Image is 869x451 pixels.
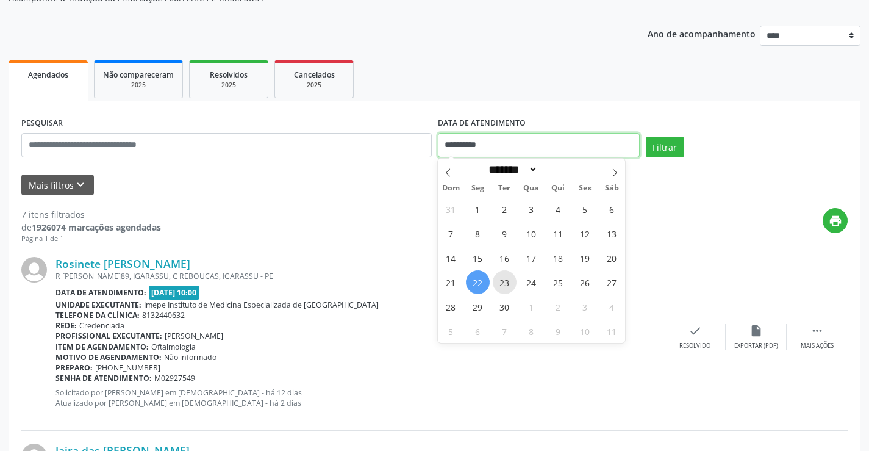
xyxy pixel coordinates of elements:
select: Month [485,163,538,176]
span: Setembro 25, 2025 [546,270,570,294]
span: Setembro 20, 2025 [600,246,624,270]
span: Outubro 3, 2025 [573,295,597,319]
span: Setembro 24, 2025 [520,270,543,294]
span: Outubro 8, 2025 [520,319,543,343]
span: Setembro 28, 2025 [439,295,463,319]
p: Ano de acompanhamento [648,26,756,41]
span: Ter [491,184,518,192]
span: Setembro 5, 2025 [573,197,597,221]
span: [DATE] 10:00 [149,286,200,300]
span: Oftalmologia [151,342,196,352]
div: Mais ações [801,342,834,350]
span: Outubro 4, 2025 [600,295,624,319]
div: 2025 [198,81,259,90]
span: Outubro 2, 2025 [546,295,570,319]
div: 2025 [103,81,174,90]
span: Dom [438,184,465,192]
strong: 1926074 marcações agendadas [32,222,161,233]
span: Setembro 4, 2025 [546,197,570,221]
b: Telefone da clínica: [55,310,140,320]
b: Senha de atendimento: [55,373,152,383]
span: Qua [518,184,545,192]
label: PESQUISAR [21,114,63,133]
span: Setembro 22, 2025 [466,270,490,294]
i: insert_drive_file [749,324,763,337]
span: Setembro 1, 2025 [466,197,490,221]
input: Year [538,163,578,176]
b: Rede: [55,320,77,331]
span: Setembro 14, 2025 [439,246,463,270]
b: Motivo de agendamento: [55,352,162,363]
span: Imepe Instituto de Medicina Especializada de [GEOGRAPHIC_DATA] [144,300,379,310]
span: Setembro 30, 2025 [493,295,517,319]
b: Preparo: [55,363,93,373]
button: Filtrar [646,137,684,157]
span: Setembro 6, 2025 [600,197,624,221]
span: Setembro 11, 2025 [546,222,570,245]
span: Setembro 26, 2025 [573,270,597,294]
span: [PHONE_NUMBER] [95,363,160,373]
span: Setembro 29, 2025 [466,295,490,319]
div: 2025 [284,81,345,90]
span: Setembro 19, 2025 [573,246,597,270]
a: Rosinete [PERSON_NAME] [55,257,190,270]
span: Setembro 16, 2025 [493,246,517,270]
span: Setembro 21, 2025 [439,270,463,294]
span: Sáb [598,184,625,192]
span: Setembro 7, 2025 [439,222,463,245]
div: 7 itens filtrados [21,208,161,221]
span: Outubro 9, 2025 [546,319,570,343]
span: Setembro 9, 2025 [493,222,517,245]
button: print [823,208,848,233]
button: Mais filtroskeyboard_arrow_down [21,175,94,196]
div: Página 1 de 1 [21,234,161,244]
span: Outubro 7, 2025 [493,319,517,343]
span: [PERSON_NAME] [165,331,223,341]
span: Setembro 18, 2025 [546,246,570,270]
span: Sex [571,184,598,192]
span: Setembro 8, 2025 [466,222,490,245]
p: Solicitado por [PERSON_NAME] em [DEMOGRAPHIC_DATA] - há 12 dias Atualizado por [PERSON_NAME] em [... [55,388,665,408]
span: Outubro 5, 2025 [439,319,463,343]
span: Setembro 27, 2025 [600,270,624,294]
span: Setembro 13, 2025 [600,222,624,245]
span: Outubro 1, 2025 [520,295,543,319]
span: Setembro 10, 2025 [520,222,543,245]
i: check [688,324,702,337]
span: Cancelados [294,70,335,80]
span: M02927549 [154,373,195,383]
span: Outubro 6, 2025 [466,319,490,343]
span: Não informado [164,352,216,363]
span: Setembro 3, 2025 [520,197,543,221]
div: R [PERSON_NAME]89, IGARASSU, C REBOUCAS, IGARASSU - PE [55,271,665,281]
span: Credenciada [79,320,124,331]
img: img [21,257,47,283]
label: DATA DE ATENDIMENTO [438,114,526,133]
b: Data de atendimento: [55,287,146,298]
i: print [829,214,842,228]
div: Exportar (PDF) [734,342,778,350]
b: Unidade executante: [55,300,141,310]
span: Setembro 15, 2025 [466,246,490,270]
i:  [810,324,824,337]
b: Item de agendamento: [55,342,149,352]
span: Outubro 11, 2025 [600,319,624,343]
span: 8132440632 [142,310,185,320]
span: Setembro 23, 2025 [493,270,517,294]
div: Resolvido [679,342,710,350]
div: de [21,221,161,234]
span: Não compareceram [103,70,174,80]
span: Qui [545,184,571,192]
span: Setembro 2, 2025 [493,197,517,221]
span: Seg [464,184,491,192]
span: Setembro 17, 2025 [520,246,543,270]
span: Setembro 12, 2025 [573,222,597,245]
i: keyboard_arrow_down [74,178,87,192]
span: Resolvidos [210,70,248,80]
span: Outubro 10, 2025 [573,319,597,343]
span: Agendados [28,70,68,80]
span: Agosto 31, 2025 [439,197,463,221]
b: Profissional executante: [55,331,162,341]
